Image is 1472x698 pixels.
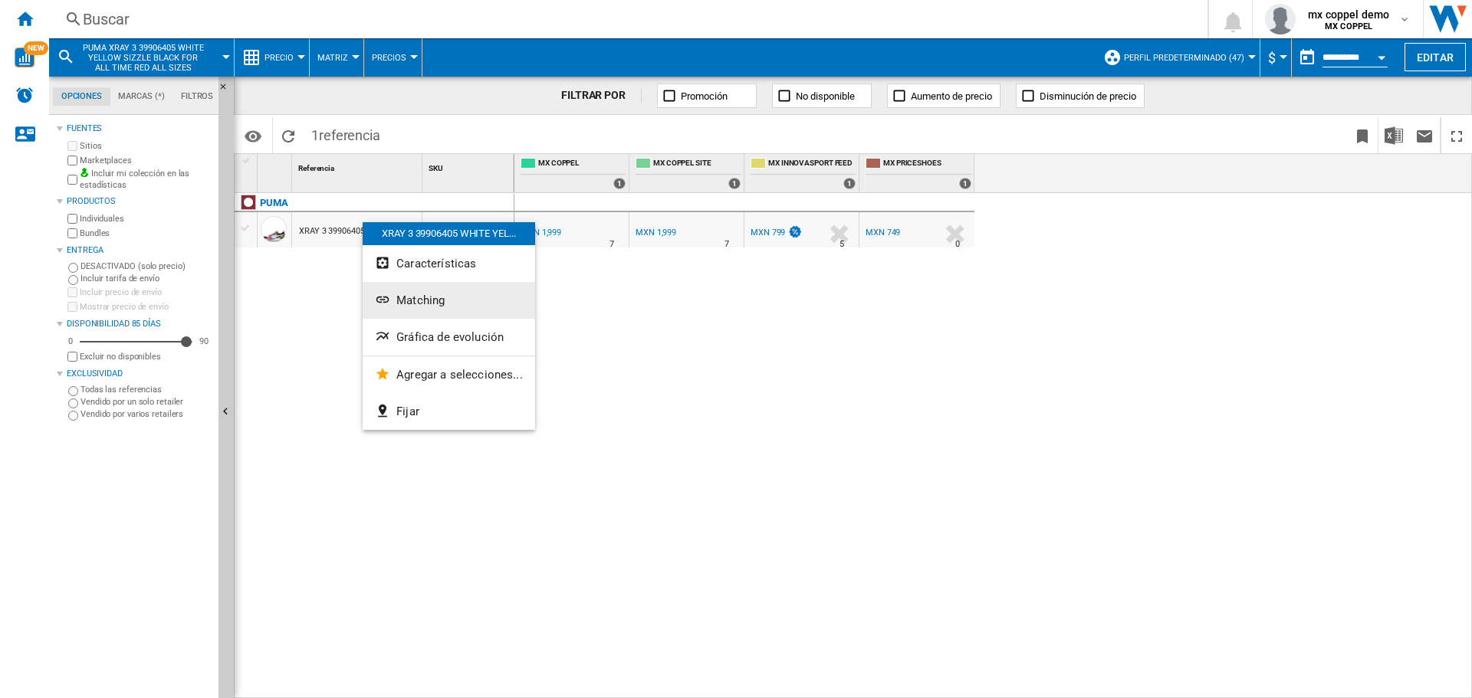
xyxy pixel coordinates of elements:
button: Fijar... [363,393,535,430]
button: Agregar a selecciones... [363,356,535,393]
span: Características [396,257,476,270]
button: Características [363,245,535,282]
span: Gráfica de evolución [396,330,504,344]
button: Matching [363,282,535,319]
span: Matching [396,293,445,307]
span: Agregar a selecciones... [396,368,523,382]
div: XRAY 3 39906405 WHITE YEL... [363,222,535,245]
span: Fijar [396,405,419,418]
button: Gráfica de evolución [363,319,535,356]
